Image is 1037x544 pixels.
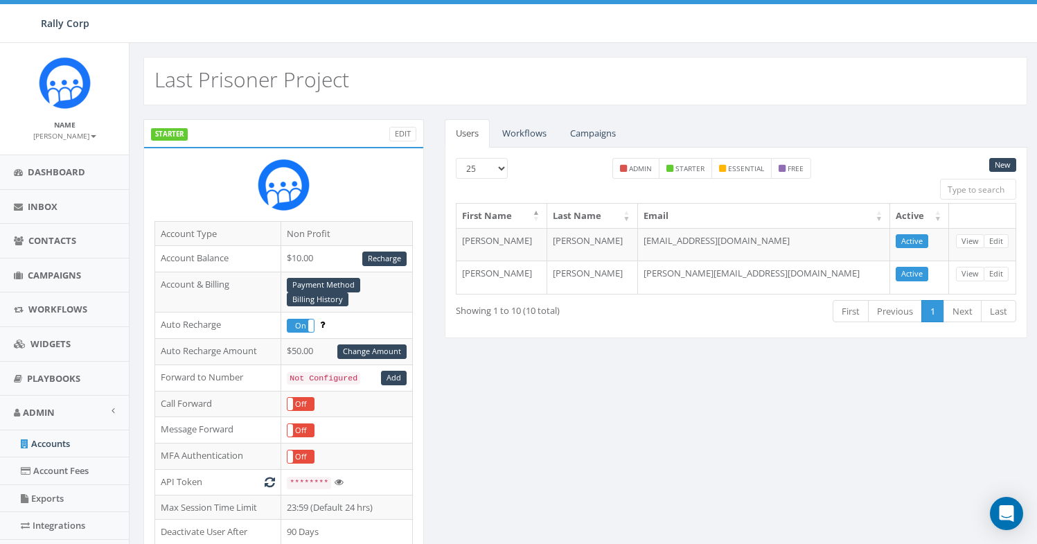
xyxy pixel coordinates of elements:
small: [PERSON_NAME] [33,131,96,141]
td: Message Forward [155,417,281,444]
small: free [788,164,804,173]
td: [EMAIL_ADDRESS][DOMAIN_NAME] [638,228,890,261]
td: $50.00 [281,339,413,365]
td: Forward to Number [155,365,281,391]
label: STARTER [151,128,188,141]
a: Campaigns [559,119,627,148]
label: Off [287,398,314,411]
th: Email: activate to sort column ascending [638,204,890,228]
td: 23:59 (Default 24 hrs) [281,495,413,520]
h2: Last Prisoner Project [154,68,349,91]
div: OnOff [287,423,314,438]
td: API Token [155,470,281,495]
div: OnOff [287,450,314,464]
td: MFA Authentication [155,444,281,470]
small: essential [728,164,764,173]
a: Edit [984,267,1009,281]
label: Off [287,424,314,437]
td: Account Balance [155,246,281,272]
img: Icon_1.png [39,57,91,109]
td: [PERSON_NAME] [457,261,547,294]
small: starter [675,164,704,173]
div: OnOff [287,319,314,333]
a: Add [381,371,407,385]
a: Edit [389,127,416,141]
td: [PERSON_NAME] [547,261,638,294]
a: New [989,158,1016,173]
a: View [956,267,984,281]
label: On [287,319,314,333]
div: Open Intercom Messenger [990,497,1023,530]
td: [PERSON_NAME] [457,228,547,261]
th: First Name: activate to sort column descending [457,204,547,228]
span: Admin [23,406,55,419]
span: Inbox [28,200,57,213]
a: Edit [984,234,1009,249]
a: Last [981,300,1016,323]
a: 1 [921,300,944,323]
th: Last Name: activate to sort column ascending [547,204,638,228]
a: Change Amount [337,344,407,359]
td: Non Profit [281,221,413,246]
td: Account & Billing [155,272,281,313]
div: Showing 1 to 10 (10 total) [456,299,677,317]
a: [PERSON_NAME] [33,129,96,141]
span: Contacts [28,234,76,247]
a: Workflows [491,119,558,148]
td: Auto Recharge Amount [155,339,281,365]
td: Account Type [155,221,281,246]
a: Previous [868,300,922,323]
code: Not Configured [287,372,360,385]
a: Active [896,267,928,281]
img: Rally_Corp_Icon_1.png [258,159,310,211]
td: $10.00 [281,246,413,272]
td: Auto Recharge [155,313,281,339]
label: Off [287,450,314,464]
div: OnOff [287,397,314,412]
span: Rally Corp [41,17,89,30]
a: First [833,300,869,323]
th: Active: activate to sort column ascending [890,204,949,228]
i: Generate New Token [265,477,275,486]
span: Workflows [28,303,87,315]
td: Call Forward [155,391,281,417]
a: Payment Method [287,278,360,292]
span: Campaigns [28,269,81,281]
small: admin [629,164,652,173]
a: Billing History [287,292,348,307]
td: [PERSON_NAME][EMAIL_ADDRESS][DOMAIN_NAME] [638,261,890,294]
span: Dashboard [28,166,85,178]
a: Users [445,119,490,148]
a: Active [896,234,928,249]
a: Next [943,300,982,323]
a: View [956,234,984,249]
a: Recharge [362,252,407,266]
td: Max Session Time Limit [155,495,281,520]
input: Type to search [940,179,1016,200]
td: [PERSON_NAME] [547,228,638,261]
small: Name [54,120,76,130]
span: Widgets [30,337,71,350]
span: Enable to prevent campaign failure. [320,318,325,331]
span: Playbooks [27,372,80,385]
